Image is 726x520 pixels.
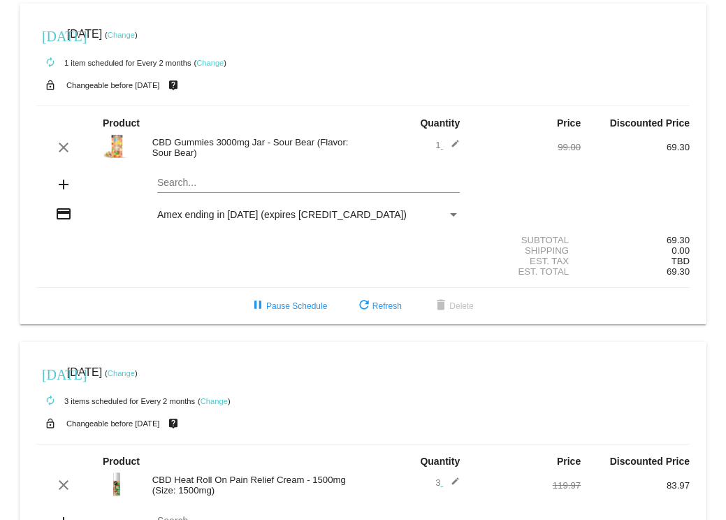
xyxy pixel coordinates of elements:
small: 1 item scheduled for Every 2 months [36,59,191,67]
button: Delete [421,294,485,319]
input: Search... [157,178,460,189]
mat-icon: [DATE] [42,365,59,382]
span: Amex ending in [DATE] (expires [CREDIT_CARD_DATA]) [157,209,407,220]
mat-icon: live_help [165,76,182,94]
small: Changeable before [DATE] [66,81,160,89]
mat-icon: add [55,176,72,193]
span: 0.00 [671,245,690,256]
button: Refresh [344,294,413,319]
div: Est. Tax [472,256,581,266]
span: Delete [433,301,474,311]
strong: Quantity [420,456,460,467]
mat-icon: edit [443,477,460,493]
strong: Price [557,117,581,129]
mat-icon: refresh [356,298,372,315]
div: Est. Total [472,266,581,277]
mat-icon: [DATE] [42,27,59,43]
button: Pause Schedule [238,294,338,319]
span: 3 [435,477,460,488]
strong: Price [557,456,581,467]
img: JUSTCBD_1500mg_WarmingGel-Roll-on_2024-1.jpg [103,470,131,498]
small: Changeable before [DATE] [66,419,160,428]
div: CBD Gummies 3000mg Jar - Sour Bear (Flavor: Sour Bear) [145,137,363,158]
mat-icon: pause [249,298,266,315]
div: Shipping [472,245,581,256]
mat-icon: lock_open [42,414,59,433]
small: 3 items scheduled for Every 2 months [36,397,195,405]
strong: Product [103,456,140,467]
a: Change [108,31,135,39]
span: 69.30 [667,266,690,277]
img: Sour-Bear-3000.jpg [103,132,131,160]
span: TBD [671,256,690,266]
div: 69.30 [581,235,690,245]
strong: Quantity [420,117,460,129]
a: Change [108,369,135,377]
div: 99.00 [472,142,581,152]
mat-icon: live_help [165,414,182,433]
mat-icon: credit_card [55,205,72,222]
div: 69.30 [581,142,690,152]
strong: Discounted Price [610,456,690,467]
mat-icon: edit [443,139,460,156]
small: ( ) [105,369,138,377]
div: Subtotal [472,235,581,245]
span: 1 [435,140,460,150]
mat-icon: delete [433,298,449,315]
mat-icon: clear [55,477,72,493]
span: Refresh [356,301,402,311]
mat-icon: lock_open [42,76,59,94]
mat-icon: autorenew [42,393,59,410]
strong: Discounted Price [610,117,690,129]
mat-icon: autorenew [42,55,59,71]
span: Pause Schedule [249,301,327,311]
small: ( ) [194,59,226,67]
div: 119.97 [472,480,581,491]
a: Change [201,397,228,405]
div: CBD Heat Roll On Pain Relief Cream - 1500mg (Size: 1500mg) [145,475,363,496]
mat-select: Payment Method [157,209,460,220]
strong: Product [103,117,140,129]
div: 83.97 [581,480,690,491]
small: ( ) [198,397,231,405]
a: Change [196,59,224,67]
small: ( ) [105,31,138,39]
mat-icon: clear [55,139,72,156]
